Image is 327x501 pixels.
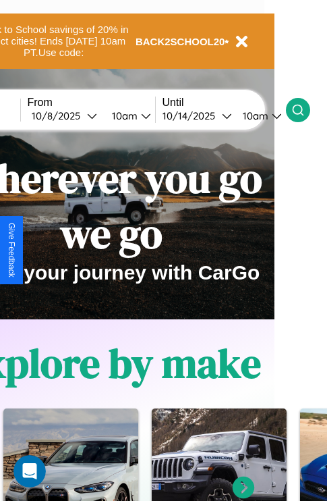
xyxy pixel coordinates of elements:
label: From [28,97,155,109]
div: 10 / 8 / 2025 [32,109,87,122]
button: 10/8/2025 [28,109,101,123]
button: 10am [101,109,155,123]
iframe: Intercom live chat [13,455,46,487]
div: 10am [105,109,141,122]
label: Until [162,97,286,109]
div: 10 / 14 / 2025 [162,109,222,122]
div: Give Feedback [7,223,16,278]
button: 10am [232,109,286,123]
b: BACK2SCHOOL20 [136,36,225,47]
div: 10am [236,109,272,122]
